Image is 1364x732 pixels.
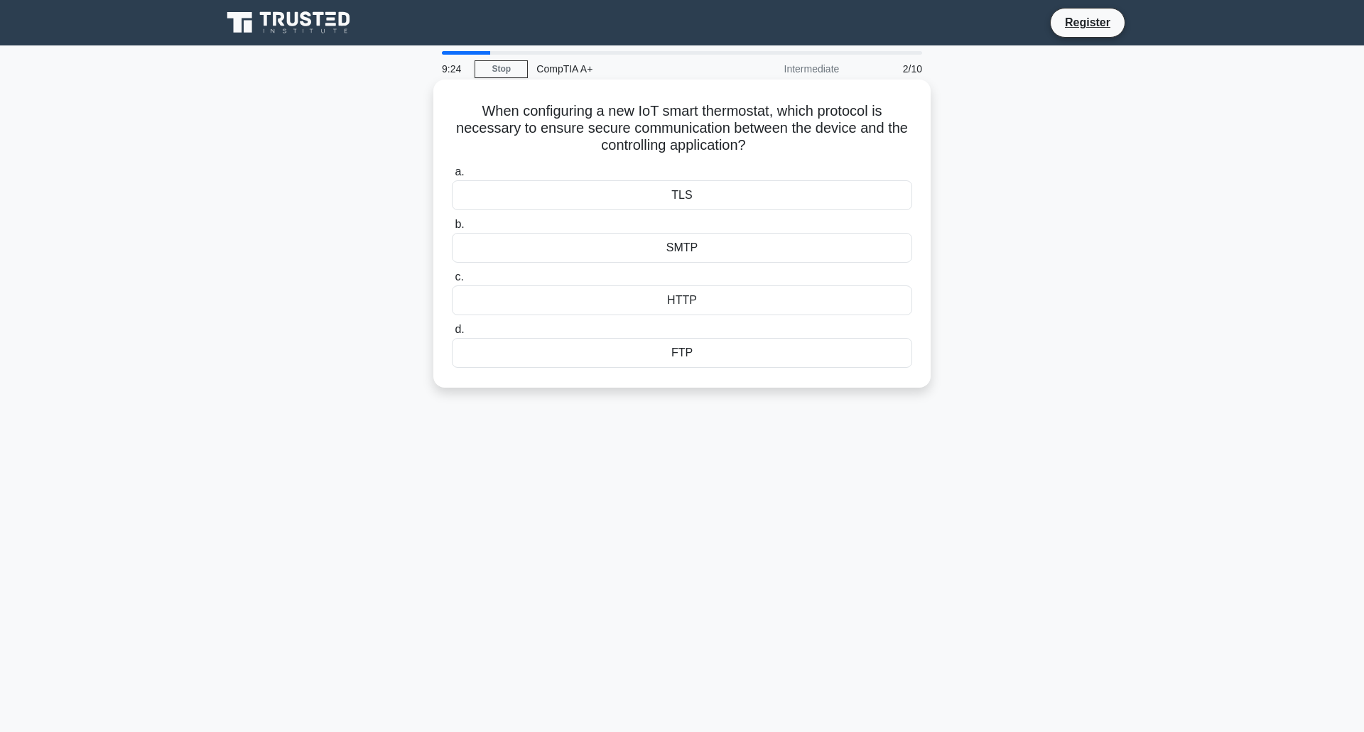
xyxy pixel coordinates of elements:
span: b. [455,218,464,230]
div: FTP [452,338,912,368]
div: Intermediate [723,55,848,83]
div: TLS [452,180,912,210]
span: a. [455,165,464,177]
a: Stop [475,60,528,78]
span: d. [455,323,464,335]
span: c. [455,271,463,283]
div: 9:24 [433,55,475,83]
div: CompTIA A+ [528,55,723,83]
div: 2/10 [848,55,931,83]
div: SMTP [452,233,912,263]
h5: When configuring a new IoT smart thermostat, which protocol is necessary to ensure secure communi... [450,102,914,155]
a: Register [1056,13,1119,31]
div: HTTP [452,285,912,315]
